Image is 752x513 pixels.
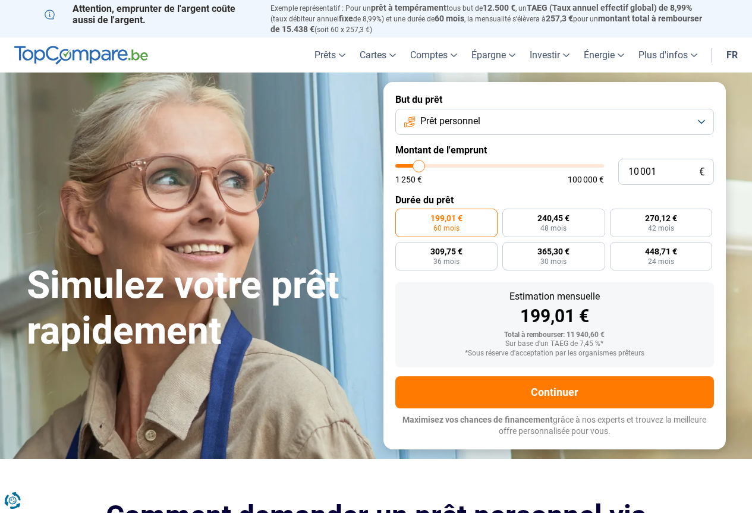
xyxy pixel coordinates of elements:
[270,3,708,34] p: Exemple représentatif : Pour un tous but de , un (taux débiteur annuel de 8,99%) et une durée de ...
[405,331,704,339] div: Total à rembourser: 11 940,60 €
[430,214,462,222] span: 199,01 €
[402,415,553,424] span: Maximisez vos chances de financement
[568,175,604,184] span: 100 000 €
[307,37,353,73] a: Prêts
[527,3,692,12] span: TAEG (Taux annuel effectif global) de 8,99%
[483,3,515,12] span: 12.500 €
[433,258,460,265] span: 36 mois
[371,3,446,12] span: prêt à tempérament
[405,307,704,325] div: 199,01 €
[464,37,523,73] a: Épargne
[540,258,567,265] span: 30 mois
[648,225,674,232] span: 42 mois
[395,109,714,135] button: Prêt personnel
[540,225,567,232] span: 48 mois
[631,37,704,73] a: Plus d'infos
[395,194,714,206] label: Durée du prêt
[645,214,677,222] span: 270,12 €
[395,94,714,105] label: But du prêt
[405,340,704,348] div: Sur base d'un TAEG de 7,45 %*
[395,414,714,438] p: grâce à nos experts et trouvez la meilleure offre personnalisée pour vous.
[430,247,462,256] span: 309,75 €
[420,115,480,128] span: Prêt personnel
[435,14,464,23] span: 60 mois
[648,258,674,265] span: 24 mois
[719,37,745,73] a: fr
[523,37,577,73] a: Investir
[270,14,702,34] span: montant total à rembourser de 15.438 €
[405,292,704,301] div: Estimation mensuelle
[699,167,704,177] span: €
[395,144,714,156] label: Montant de l'emprunt
[395,376,714,408] button: Continuer
[537,247,569,256] span: 365,30 €
[353,37,403,73] a: Cartes
[577,37,631,73] a: Énergie
[403,37,464,73] a: Comptes
[339,14,353,23] span: fixe
[395,175,422,184] span: 1 250 €
[27,263,369,354] h1: Simulez votre prêt rapidement
[546,14,573,23] span: 257,3 €
[14,46,148,65] img: TopCompare
[45,3,256,26] p: Attention, emprunter de l'argent coûte aussi de l'argent.
[645,247,677,256] span: 448,71 €
[537,214,569,222] span: 240,45 €
[405,350,704,358] div: *Sous réserve d'acceptation par les organismes prêteurs
[433,225,460,232] span: 60 mois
